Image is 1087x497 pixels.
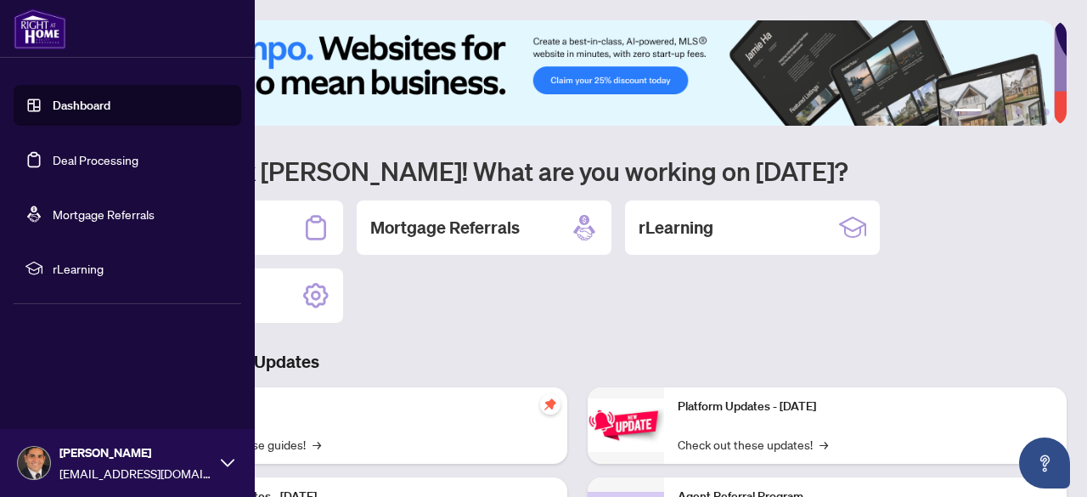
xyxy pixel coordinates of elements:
[88,155,1067,187] h1: Welcome back [PERSON_NAME]! What are you working on [DATE]?
[53,152,138,167] a: Deal Processing
[1016,109,1022,116] button: 4
[678,435,828,454] a: Check out these updates!→
[370,216,520,240] h2: Mortgage Referrals
[988,109,995,116] button: 2
[178,398,554,416] p: Self-Help
[819,435,828,454] span: →
[678,398,1053,416] p: Platform Updates - [DATE]
[1002,109,1009,116] button: 3
[53,98,110,113] a: Dashboard
[59,464,212,483] span: [EMAIL_ADDRESS][DOMAIN_NAME]
[88,20,1054,126] img: Slide 0
[1019,438,1070,489] button: Open asap
[53,206,155,222] a: Mortgage Referrals
[540,394,560,415] span: pushpin
[14,8,66,49] img: logo
[639,216,713,240] h2: rLearning
[1029,109,1036,116] button: 5
[59,443,212,462] span: [PERSON_NAME]
[53,259,229,278] span: rLearning
[313,435,321,454] span: →
[18,447,50,479] img: Profile Icon
[588,398,664,452] img: Platform Updates - June 23, 2025
[88,350,1067,374] h3: Brokerage & Industry Updates
[1043,109,1050,116] button: 6
[955,109,982,116] button: 1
